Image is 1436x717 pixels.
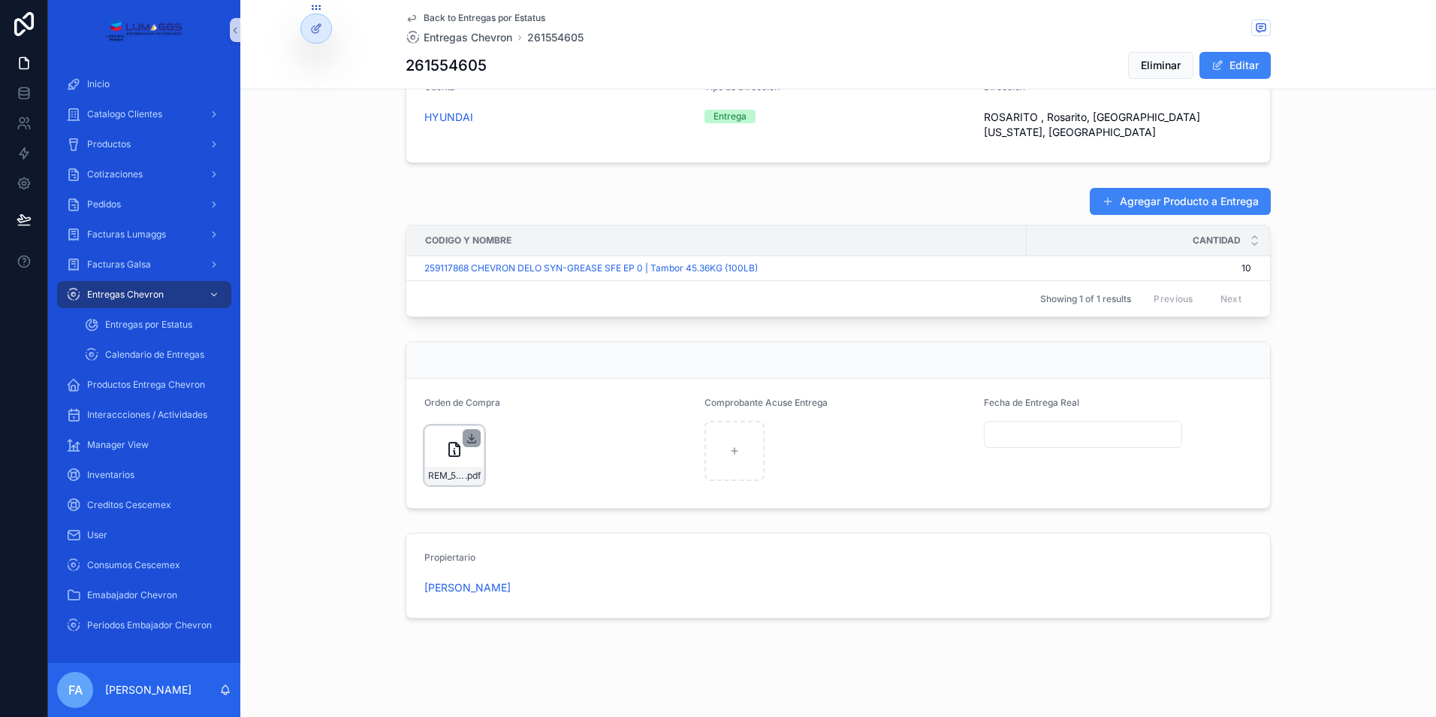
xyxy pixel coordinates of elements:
[424,12,545,24] span: Back to Entregas por Estatus
[57,612,231,639] a: Periodos Embajador Chevron
[87,108,162,120] span: Catalogo Clientes
[1040,293,1131,305] span: Showing 1 of 1 results
[57,522,231,549] a: User
[87,499,171,511] span: Creditos Cescemex
[87,439,149,451] span: Manager View
[465,470,481,482] span: .pdf
[424,30,512,45] span: Entregas Chevron
[87,379,205,391] span: Productos Entrega Chevron
[87,619,212,631] span: Periodos Embajador Chevron
[704,397,828,408] span: Comprobante Acuse Entrega
[57,131,231,158] a: Productos
[424,262,758,274] a: 259117868 CHEVRON DELO SYN-GREASE SFE EP 0 | Tambor 45.36KG (100LB)
[984,110,1252,140] span: ROSARITO , Rosarito, [GEOGRAPHIC_DATA][US_STATE], [GEOGRAPHIC_DATA]
[75,341,231,368] a: Calendario de Entregas
[87,228,166,241] span: Facturas Lumaggs
[1090,188,1271,215] button: Agregar Producto a Entrega
[57,492,231,519] a: Creditos Cescemex
[105,349,204,361] span: Calendario de Entregas
[105,319,192,331] span: Entregas por Estatus
[87,559,180,571] span: Consumos Cescemex
[57,461,231,489] a: Inventarios
[87,78,110,90] span: Inicio
[424,262,1018,274] a: 259117868 CHEVRON DELO SYN-GREASE SFE EP 0 | Tambor 45.36KG (100LB)
[87,138,131,150] span: Productos
[87,259,151,271] span: Facturas Galsa
[527,30,584,45] a: 261554605
[87,409,207,421] span: Interaccciones / Actividades
[406,30,512,45] a: Entregas Chevron
[57,71,231,98] a: Inicio
[57,191,231,218] a: Pedidos
[57,431,231,458] a: Manager View
[105,682,192,697] p: [PERSON_NAME]
[87,289,164,301] span: Entregas Chevron
[424,580,511,595] a: [PERSON_NAME]
[87,469,134,481] span: Inventarios
[48,60,240,658] div: scrollable content
[1027,262,1251,274] a: 10
[424,397,500,408] span: Orden de Compra
[428,470,465,482] span: REM_5500055973_261554605
[57,401,231,428] a: Interaccciones / Actividades
[106,18,182,42] img: App logo
[87,529,107,541] span: User
[87,589,177,601] span: Emabajador Chevron
[424,552,475,563] span: Propiertario
[406,12,545,24] a: Back to Entregas por Estatus
[57,251,231,278] a: Facturas Galsa
[425,234,511,247] span: Codigo y Nombre
[57,582,231,609] a: Emabajador Chevron
[68,681,83,699] span: FA
[57,371,231,398] a: Productos Entrega Chevron
[57,221,231,248] a: Facturas Lumaggs
[713,110,747,123] div: Entrega
[1141,58,1181,73] span: Eliminar
[406,55,487,76] h1: 261554605
[57,281,231,308] a: Entregas Chevron
[57,552,231,579] a: Consumos Cescemex
[1199,52,1271,79] button: Editar
[1128,52,1193,79] button: Eliminar
[57,101,231,128] a: Catalogo Clientes
[87,168,143,180] span: Cotizaciones
[1193,234,1241,247] span: Cantidad
[87,198,121,210] span: Pedidos
[424,110,473,125] a: HYUNDAI
[75,311,231,338] a: Entregas por Estatus
[984,397,1079,408] span: Fecha de Entrega Real
[57,161,231,188] a: Cotizaciones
